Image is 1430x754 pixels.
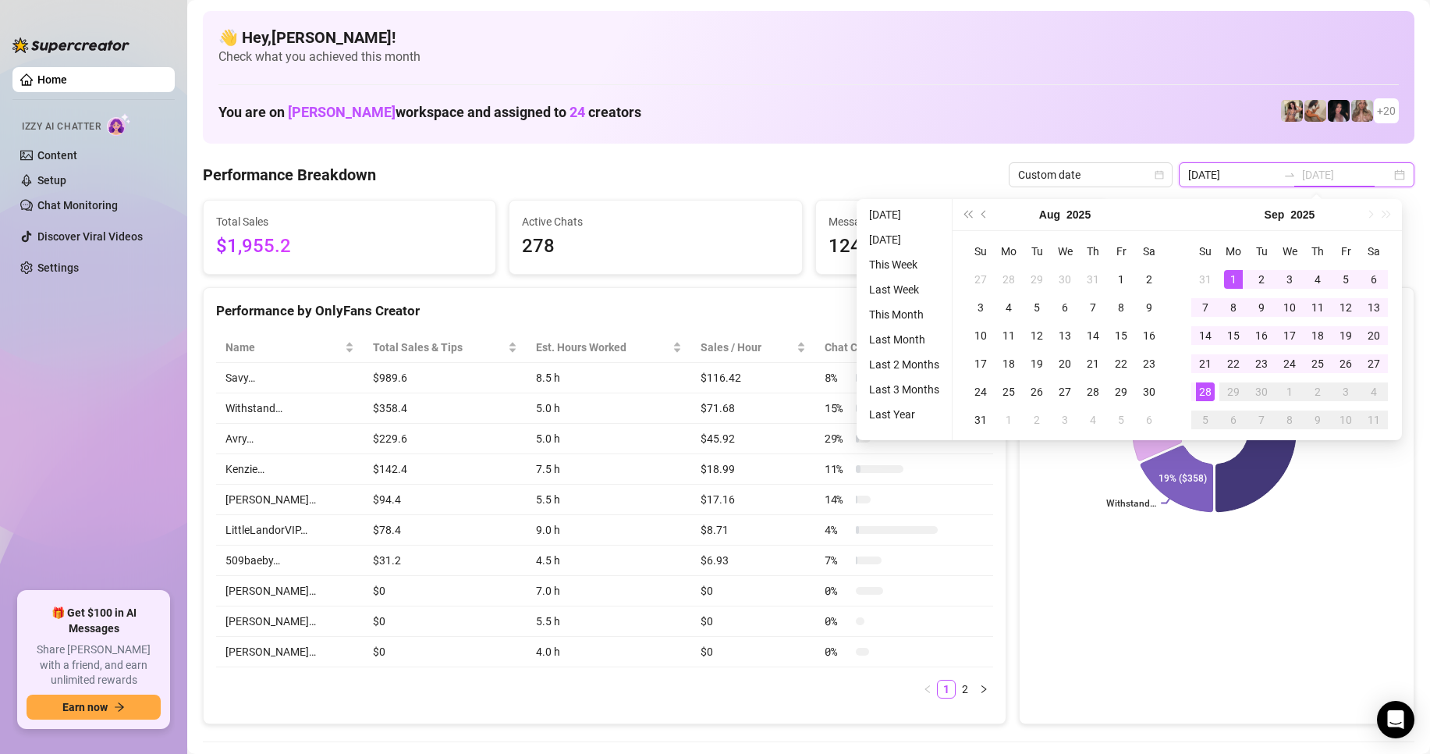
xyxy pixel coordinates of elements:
div: 30 [1252,382,1271,401]
div: 11 [1308,298,1327,317]
div: 14 [1196,326,1215,345]
td: 2025-10-01 [1276,378,1304,406]
td: 2025-08-29 [1107,378,1135,406]
li: Last Year [863,405,946,424]
td: 2025-09-06 [1360,265,1388,293]
td: 4.5 h [527,546,691,576]
td: 2025-08-30 [1135,378,1163,406]
td: 2025-09-21 [1191,350,1219,378]
button: Choose a month [1265,199,1285,230]
span: right [979,685,988,694]
div: 10 [1336,411,1355,429]
td: 2025-10-06 [1219,406,1247,434]
td: 2025-09-14 [1191,322,1219,350]
li: Last 3 Months [863,380,946,399]
div: 31 [1084,270,1102,289]
div: 4 [1308,270,1327,289]
div: 14 [1084,326,1102,345]
div: 23 [1140,354,1159,373]
div: 11 [999,326,1018,345]
td: 7.0 h [527,576,691,606]
td: 2025-10-03 [1332,378,1360,406]
td: $0 [691,576,815,606]
td: $0 [364,606,527,637]
th: Sa [1135,237,1163,265]
div: 28 [1084,382,1102,401]
div: 3 [1056,411,1074,429]
input: End date [1302,166,1391,183]
th: Su [967,237,995,265]
th: Name [216,333,364,363]
div: 5 [1112,411,1130,429]
td: $358.4 [364,393,527,424]
a: Chat Monitoring [37,199,118,212]
td: 2025-09-03 [1051,406,1079,434]
td: $45.92 [691,424,815,454]
td: 2025-10-02 [1304,378,1332,406]
td: 2025-09-15 [1219,322,1247,350]
div: 25 [999,382,1018,401]
div: 27 [1056,382,1074,401]
div: 7 [1252,411,1271,429]
div: 7 [1084,298,1102,317]
div: 2 [1252,270,1271,289]
td: $8.71 [691,515,815,546]
a: Settings [37,261,79,274]
a: Home [37,73,67,86]
span: + 20 [1377,102,1396,119]
div: 26 [1336,354,1355,373]
div: 8 [1280,411,1299,429]
td: $116.42 [691,363,815,393]
td: [PERSON_NAME]… [216,606,364,637]
td: 2025-08-23 [1135,350,1163,378]
td: 2025-09-04 [1079,406,1107,434]
td: 2025-09-18 [1304,322,1332,350]
img: logo-BBDzfeDw.svg [12,37,130,53]
td: $989.6 [364,363,527,393]
td: 2025-10-10 [1332,406,1360,434]
td: $142.4 [364,454,527,485]
th: Su [1191,237,1219,265]
td: 2025-09-01 [1219,265,1247,293]
button: Choose a year [1290,199,1315,230]
div: 8 [1224,298,1243,317]
th: Th [1079,237,1107,265]
th: We [1276,237,1304,265]
div: 9 [1140,298,1159,317]
div: 1 [1112,270,1130,289]
td: [PERSON_NAME]… [216,485,364,515]
div: 9 [1308,411,1327,429]
div: 15 [1112,326,1130,345]
th: Sales / Hour [691,333,815,363]
th: Th [1304,237,1332,265]
td: 2025-09-06 [1135,406,1163,434]
td: 2025-09-07 [1191,293,1219,322]
div: 29 [1112,382,1130,401]
td: 2025-08-14 [1079,322,1107,350]
div: 3 [1336,382,1355,401]
li: 2 [956,680,974,699]
img: Kenzie (@dmaxkenz) [1351,100,1373,122]
td: [PERSON_NAME]… [216,576,364,606]
div: 22 [1224,354,1243,373]
span: swap-right [1283,169,1296,181]
div: 3 [1280,270,1299,289]
td: Kenzie… [216,454,364,485]
td: $18.99 [691,454,815,485]
span: 0 % [825,582,850,599]
th: Fr [1332,237,1360,265]
div: 2 [1308,382,1327,401]
div: 1 [999,411,1018,429]
button: Choose a month [1039,199,1060,230]
div: 2 [1140,270,1159,289]
span: 🎁 Get $100 in AI Messages [27,606,161,636]
td: 2025-09-28 [1191,378,1219,406]
div: 24 [971,382,990,401]
h4: Performance Breakdown [203,164,376,186]
input: Start date [1188,166,1277,183]
td: 2025-07-28 [995,265,1023,293]
td: 5.5 h [527,606,691,637]
td: 2025-08-22 [1107,350,1135,378]
td: 2025-08-08 [1107,293,1135,322]
td: $78.4 [364,515,527,546]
